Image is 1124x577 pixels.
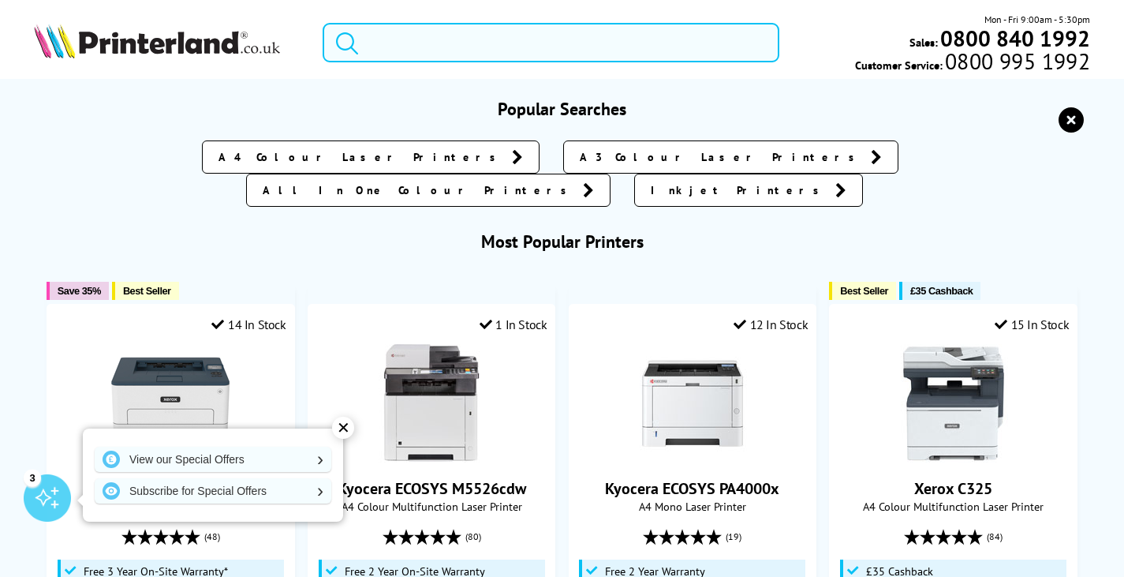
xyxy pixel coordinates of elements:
span: A4 Colour Laser Printers [218,149,504,165]
span: (19) [726,522,741,552]
a: Kyocera ECOSYS M5526cdw [372,450,491,466]
a: Xerox C325 [894,450,1013,466]
h3: Popular Searches [34,98,1091,120]
span: Customer Service: [855,54,1090,73]
div: 3 [24,469,41,486]
button: £35 Cashback [899,282,980,300]
button: Best Seller [829,282,896,300]
a: Kyocera ECOSYS M5526cdw [338,478,526,499]
span: A4 Colour Multifunction Laser Printer [838,499,1069,514]
span: (80) [465,522,481,552]
span: £35 Cashback [910,285,973,297]
div: 14 In Stock [211,317,286,332]
div: 12 In Stock [734,317,808,332]
span: Inkjet Printers [651,182,827,198]
span: A3 Colour Laser Printers [580,149,863,165]
a: A4 Colour Laser Printers [202,141,540,174]
div: 1 In Stock [480,317,547,332]
span: (84) [987,522,1003,552]
a: All In One Colour Printers [246,174,611,207]
b: 0800 840 1992 [940,24,1090,53]
span: Mon - Fri 9:00am - 5:30pm [984,12,1090,27]
span: Best Seller [840,285,888,297]
span: A4 Mono Laser Printer [577,499,808,514]
span: (48) [204,522,220,552]
h3: Most Popular Printers [34,230,1091,253]
button: Save 35% [47,282,109,300]
div: ✕ [332,417,354,439]
img: Kyocera ECOSYS PA4000x [633,344,752,463]
button: Best Seller [112,282,179,300]
span: 0800 995 1992 [943,54,1090,69]
a: Kyocera ECOSYS PA4000x [633,450,752,466]
a: Inkjet Printers [634,174,863,207]
span: Save 35% [58,285,101,297]
a: Subscribe for Special Offers [95,478,331,504]
div: 15 In Stock [995,317,1069,332]
a: 0800 840 1992 [938,31,1090,46]
span: Best Seller [123,285,171,297]
img: Xerox C325 [894,344,1013,463]
a: View our Special Offers [95,447,331,472]
img: Xerox B230 [111,344,230,463]
a: A3 Colour Laser Printers [563,141,898,174]
img: Kyocera ECOSYS M5526cdw [372,344,491,463]
span: A4 Colour Multifunction Laser Printer [316,499,547,514]
img: Printerland Logo [34,24,280,58]
a: Xerox C325 [914,478,992,499]
span: Sales: [909,35,938,50]
span: All In One Colour Printers [263,182,575,198]
a: Printerland Logo [34,24,303,62]
a: Kyocera ECOSYS PA4000x [605,478,779,499]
